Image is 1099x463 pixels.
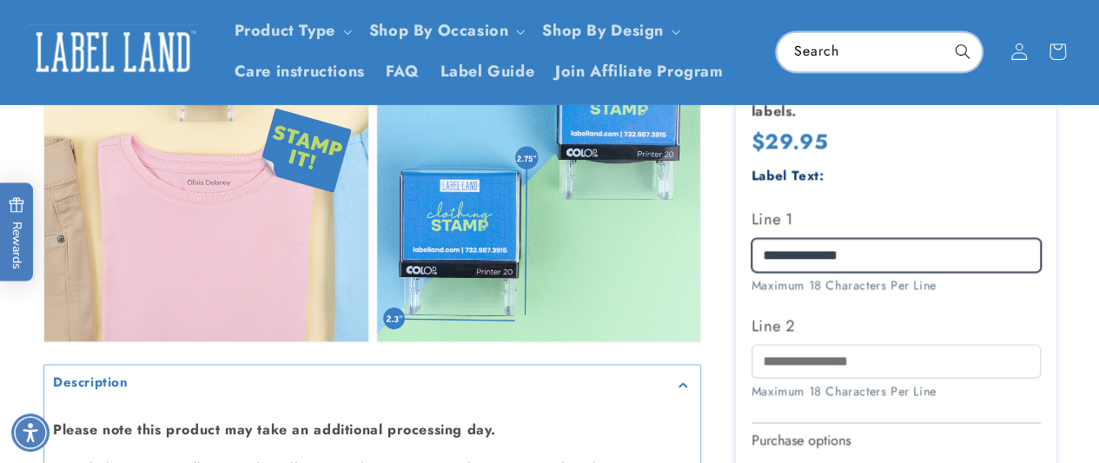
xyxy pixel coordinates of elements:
[9,196,25,268] span: Rewards
[751,50,1004,121] strong: Avoid dashes and special characters because they don’t print clearly on labels.
[751,382,1041,400] div: Maximum 18 Characters Per Line
[44,365,700,404] summary: Description
[235,19,335,42] a: Product Type
[359,10,533,51] summary: Shop By Occasion
[751,205,1041,233] label: Line 1
[751,276,1041,294] div: Maximum 18 Characters Per Line
[224,10,359,51] summary: Product Type
[430,51,546,92] a: Label Guide
[369,21,509,41] span: Shop By Occasion
[943,32,982,70] button: Search
[224,51,375,92] a: Care instructions
[386,62,420,82] span: FAQ
[235,62,365,82] span: Care instructions
[555,62,723,82] span: Join Affiliate Program
[11,413,50,452] div: Accessibility Menu
[26,24,200,78] img: Label Land
[20,18,207,85] a: Label Land
[751,126,828,156] span: $29.95
[751,312,1041,340] label: Line 2
[532,10,686,51] summary: Shop By Design
[440,62,535,82] span: Label Guide
[751,166,824,185] label: Label Text:
[545,51,733,92] a: Join Affiliate Program
[53,419,496,439] strong: Please note this product may take an additional processing day.
[375,51,430,92] a: FAQ
[751,430,851,450] label: Purchase options
[53,374,129,391] h2: Description
[542,19,663,42] a: Shop By Design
